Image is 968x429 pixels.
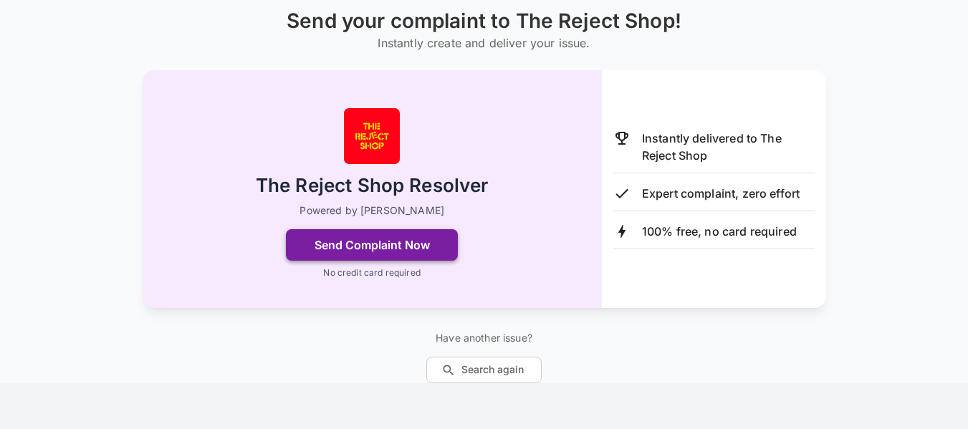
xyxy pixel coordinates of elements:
[426,357,542,383] button: Search again
[426,331,542,345] p: Have another issue?
[286,229,458,261] button: Send Complaint Now
[343,107,401,165] img: The Reject Shop
[299,203,444,218] p: Powered by [PERSON_NAME]
[287,9,681,33] h1: Send your complaint to The Reject Shop!
[287,33,681,53] h6: Instantly create and deliver your issue.
[642,223,797,240] p: 100% free, no card required
[642,130,815,164] p: Instantly delivered to The Reject Shop
[323,266,420,279] p: No credit card required
[642,185,800,202] p: Expert complaint, zero effort
[256,173,489,198] h2: The Reject Shop Resolver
